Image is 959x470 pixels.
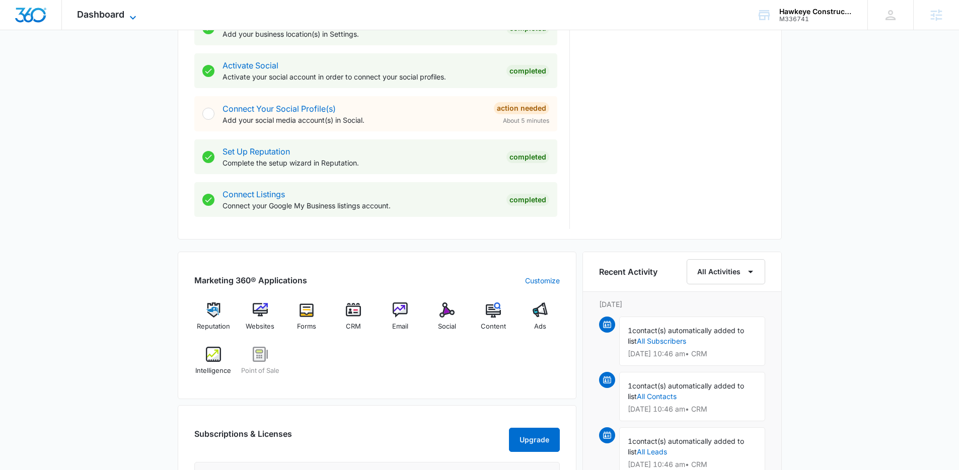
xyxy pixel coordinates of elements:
[223,71,498,82] p: Activate your social account in order to connect your social profiles.
[438,322,456,332] span: Social
[506,194,549,206] div: Completed
[194,302,233,339] a: Reputation
[628,461,757,468] p: [DATE] 10:46 am • CRM
[534,322,546,332] span: Ads
[628,326,744,345] span: contact(s) automatically added to list
[241,347,279,383] a: Point of Sale
[494,102,549,114] div: Action Needed
[223,146,290,156] a: Set Up Reputation
[392,322,408,332] span: Email
[637,447,667,456] a: All Leads
[637,392,677,401] a: All Contacts
[599,299,765,309] p: [DATE]
[521,302,560,339] a: Ads
[334,302,373,339] a: CRM
[509,428,560,452] button: Upgrade
[503,116,549,125] span: About 5 minutes
[194,428,292,448] h2: Subscriptions & Licenses
[223,200,498,211] p: Connect your Google My Business listings account.
[637,337,686,345] a: All Subscribers
[506,65,549,77] div: Completed
[628,381,632,390] span: 1
[779,8,853,16] div: account name
[223,29,498,39] p: Add your business location(s) in Settings.
[223,60,278,70] a: Activate Social
[297,322,316,332] span: Forms
[381,302,420,339] a: Email
[223,104,336,114] a: Connect Your Social Profile(s)
[223,115,486,125] p: Add your social media account(s) in Social.
[628,326,632,335] span: 1
[628,350,757,357] p: [DATE] 10:46 am • CRM
[287,302,326,339] a: Forms
[506,151,549,163] div: Completed
[195,366,231,376] span: Intelligence
[223,189,285,199] a: Connect Listings
[346,322,361,332] span: CRM
[779,16,853,23] div: account id
[474,302,513,339] a: Content
[628,381,744,401] span: contact(s) automatically added to list
[628,437,744,456] span: contact(s) automatically added to list
[197,322,230,332] span: Reputation
[194,347,233,383] a: Intelligence
[628,406,757,413] p: [DATE] 10:46 am • CRM
[246,322,274,332] span: Websites
[628,437,632,445] span: 1
[687,259,765,284] button: All Activities
[481,322,506,332] span: Content
[427,302,466,339] a: Social
[77,9,124,20] span: Dashboard
[525,275,560,286] a: Customize
[241,302,279,339] a: Websites
[223,158,498,168] p: Complete the setup wizard in Reputation.
[599,266,657,278] h6: Recent Activity
[241,366,279,376] span: Point of Sale
[194,274,307,286] h2: Marketing 360® Applications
